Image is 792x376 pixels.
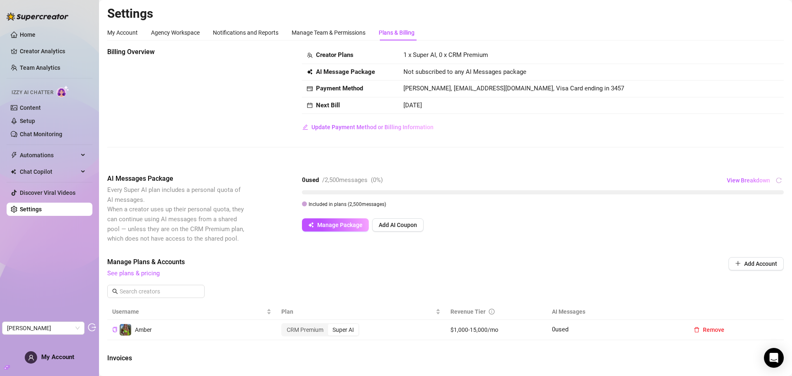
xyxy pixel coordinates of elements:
span: Add Account [744,260,777,267]
button: Add AI Coupon [372,218,424,232]
span: logout [88,323,96,331]
span: reload [776,177,782,183]
span: Manage Plans & Accounts [107,257,672,267]
span: Not subscribed to any AI Messages package [403,67,526,77]
span: Every Super AI plan includes a personal quota of AI messages. When a creator uses up their person... [107,186,244,242]
div: Notifications and Reports [213,28,278,37]
span: Chat Copilot [20,165,78,178]
div: Plans & Billing [379,28,415,37]
span: plus [735,260,741,266]
div: segmented control [281,323,359,336]
span: [PERSON_NAME], [EMAIL_ADDRESS][DOMAIN_NAME], Visa Card ending in 3457 [403,85,624,92]
strong: Payment Method [316,85,363,92]
img: logo-BBDzfeDw.svg [7,12,68,21]
span: Username [112,307,265,316]
button: View Breakdown [726,174,771,187]
th: Username [107,304,276,320]
span: Amber Chisholm [7,322,80,334]
a: Creator Analytics [20,45,86,58]
a: See plans & pricing [107,270,160,277]
span: Izzy AI Chatter [12,89,53,97]
span: Invoices [107,353,246,363]
a: Discover Viral Videos [20,189,75,196]
button: Add Account [728,257,784,270]
span: build [4,364,10,370]
span: credit-card [307,86,313,92]
button: Update Payment Method or Billing Information [302,121,434,134]
span: Remove [703,326,724,333]
div: Open Intercom Messenger [764,348,784,368]
span: Automations [20,149,78,162]
button: Manage Package [302,218,369,232]
a: Content [20,104,41,111]
th: AI Messages [547,304,682,320]
span: Add AI Coupon [379,222,417,228]
span: / 2,500 messages [322,176,368,184]
span: Update Payment Method or Billing Information [311,124,434,130]
span: info-circle [489,309,495,315]
h2: Settings [107,6,784,21]
span: AI Messages Package [107,174,246,184]
a: Team Analytics [20,64,60,71]
span: team [307,52,313,58]
td: $1,000-15,000/mo [445,320,547,340]
span: ( 0 %) [371,176,383,184]
span: Billing Overview [107,47,246,57]
span: Manage Package [317,222,363,228]
button: Remove [687,323,731,336]
img: AI Chatter [57,85,69,97]
a: Setup [20,118,35,124]
span: View Breakdown [727,177,770,184]
img: Chat Copilot [11,169,16,175]
button: Copy Creator ID [112,326,118,333]
span: copy [112,327,118,332]
a: Settings [20,206,42,213]
span: Amber [135,326,152,333]
div: Super AI [328,324,358,336]
div: Agency Workspace [151,28,200,37]
a: Home [20,31,35,38]
strong: 0 used [302,176,319,184]
div: Manage Team & Permissions [292,28,365,37]
span: calendar [307,102,313,108]
span: user [28,355,34,361]
span: search [112,289,118,294]
span: thunderbolt [11,152,17,158]
span: 0 used [552,326,568,333]
span: [DATE] [403,102,422,109]
th: Plan [276,304,445,320]
span: Included in plans ( 2,500 messages) [309,201,386,207]
div: My Account [107,28,138,37]
span: Plan [281,307,434,316]
img: Amber [120,324,131,336]
strong: Creator Plans [316,51,354,59]
span: 1 x Super AI, 0 x CRM Premium [403,51,488,59]
span: edit [302,124,308,130]
strong: Next Bill [316,102,340,109]
a: Chat Monitoring [20,131,62,137]
span: delete [694,327,700,333]
input: Search creators [120,287,193,296]
span: My Account [41,353,74,361]
span: Revenue Tier [450,308,486,315]
div: CRM Premium [282,324,328,336]
strong: AI Message Package [316,68,375,76]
